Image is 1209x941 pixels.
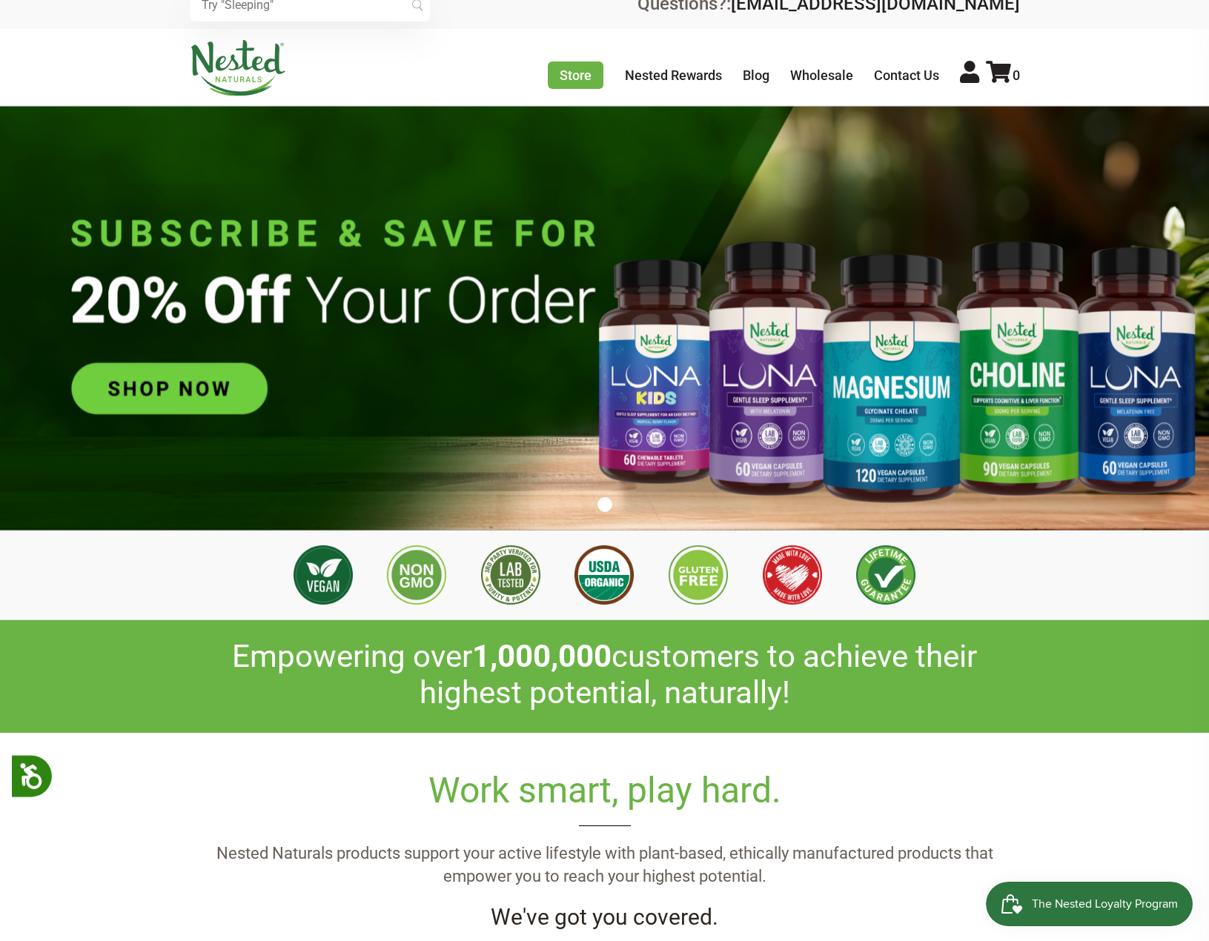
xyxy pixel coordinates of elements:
img: Vegan [294,545,353,605]
a: Blog [743,67,769,83]
p: Nested Naturals products support your active lifestyle with plant-based, ethically manufactured p... [190,842,1020,888]
img: Made with Love [763,545,822,605]
span: 0 [1013,67,1020,83]
img: Gluten Free [669,545,728,605]
h2: Work smart, play hard. [190,770,1020,826]
a: 0 [986,67,1020,83]
button: 1 of 1 [597,497,612,512]
img: USDA Organic [574,545,634,605]
iframe: Button to open loyalty program pop-up [986,882,1194,926]
img: Lifetime Guarantee [856,545,915,605]
span: 1,000,000 [472,638,612,674]
a: Wholesale [790,67,853,83]
a: Store [548,61,603,89]
img: 3rd Party Lab Tested [481,545,540,605]
img: Nested Naturals [190,40,286,96]
img: Non GMO [387,545,446,605]
h4: We've got you covered. [190,905,1020,931]
a: Nested Rewards [625,67,722,83]
h2: Empowering over customers to achieve their highest potential, naturally! [190,639,1020,711]
a: Contact Us [874,67,939,83]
